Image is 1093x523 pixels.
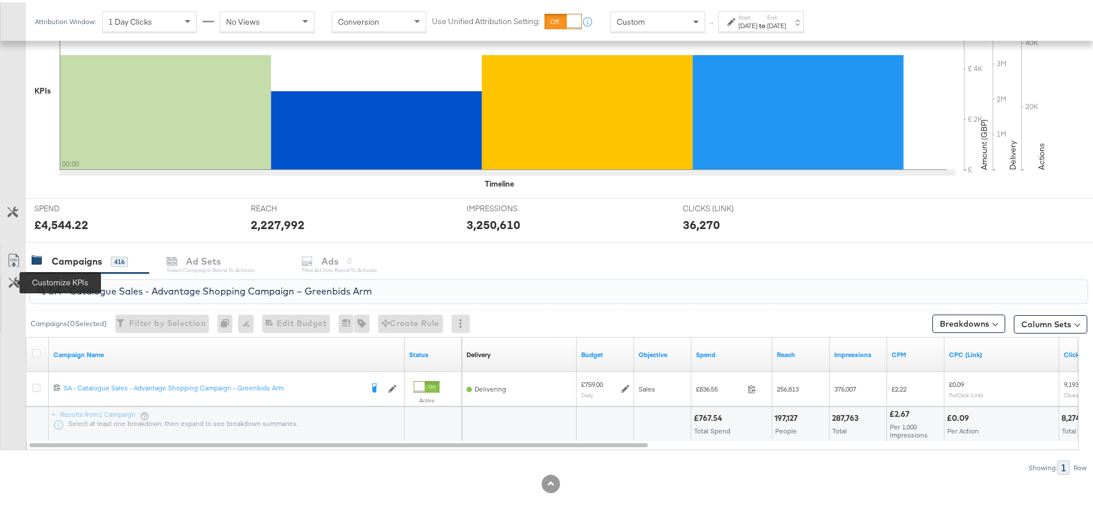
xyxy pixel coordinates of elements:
[581,389,593,396] sub: Daily
[777,348,825,357] a: The number of people your ad was served to.
[474,382,506,391] span: Delivering
[775,410,801,421] div: 197,127
[696,382,743,391] span: £836.55
[466,348,491,357] a: Reflects the ability of your Ad Campaign to achieve delivery based on ad states, schedule and bud...
[892,382,907,391] span: £2.22
[738,11,757,19] label: Start:
[683,214,720,231] div: 36,270
[694,424,730,433] span: Total Spend
[757,19,767,28] strong: to
[485,176,514,187] div: Timeline
[706,20,717,24] span: ↑
[64,381,362,390] div: SA - Catalogue Sales - Advantage Shopping Campaign – Greenbids Arm
[1073,462,1087,470] div: Row
[892,348,940,357] a: The average cost you've paid to have 1,000 impressions of your ad.
[889,406,913,417] div: £2.67
[251,214,305,231] div: 2,227,992
[949,348,1055,357] a: The average cost for each link click you've received from your ad.
[30,316,107,327] div: Campaigns ( 0 Selected)
[34,201,120,212] span: SPEND
[34,16,96,24] div: Attribution Window:
[979,117,989,168] text: Amount (GBP)
[53,348,400,357] a: Your campaign name.
[1057,458,1069,472] div: 1
[777,382,799,391] span: 256,813
[108,14,152,25] span: 1 Day Clicks
[834,382,856,391] span: 376,007
[466,214,520,231] div: 3,250,610
[64,381,362,393] a: SA - Catalogue Sales - Advantage Shopping Campaign – Greenbids Arm
[1061,410,1084,421] div: 8,274
[767,11,786,19] label: End:
[949,389,983,396] sub: Per Click (Link)
[932,312,1005,331] button: Breakdowns
[639,348,687,357] a: Your campaign's objective.
[1028,462,1057,470] div: Showing:
[738,19,757,28] div: [DATE]
[832,410,862,421] div: 287,763
[683,201,769,212] span: CLICKS (LINK)
[409,348,457,357] a: Shows the current state of your Ad Campaign.
[34,83,51,94] div: KPIs
[1014,313,1087,331] button: Column Sets
[696,348,768,357] a: The total amount spent to date.
[947,424,979,433] span: Per Action
[226,14,260,25] span: No Views
[767,19,786,28] div: [DATE]
[111,254,128,265] div: 416
[639,382,655,391] span: Sales
[34,214,88,231] div: £4,544.22
[466,348,491,357] div: Delivery
[1,273,27,290] button: Customize KPIs
[949,378,964,386] span: £0.09
[466,201,553,212] span: IMPRESSIONS
[1062,424,1076,433] span: Total
[217,312,238,331] div: 0
[251,201,337,212] span: REACH
[617,14,645,25] span: Custom
[834,348,882,357] a: The number of times your ad was served. On mobile apps an ad is counted as served the first time ...
[1064,378,1079,386] span: 9,193
[1008,138,1018,168] text: Delivery
[833,424,847,433] span: Total
[581,348,629,357] a: The maximum amount you're willing to spend on your ads, on average each day or over the lifetime ...
[414,394,439,402] label: Active
[947,410,973,421] div: £0.09
[890,420,928,437] span: Per 1,000 Impressions
[694,410,726,421] div: £767.54
[338,14,379,25] span: Conversion
[581,378,603,387] div: £759.00
[1064,389,1093,396] sub: Clicks (Link)
[775,424,797,433] span: People
[45,273,990,296] input: Search Campaigns by Name, ID or Objective
[52,253,102,266] div: Campaigns
[432,14,540,25] label: Use Unified Attribution Setting:
[1036,141,1047,168] text: Actions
